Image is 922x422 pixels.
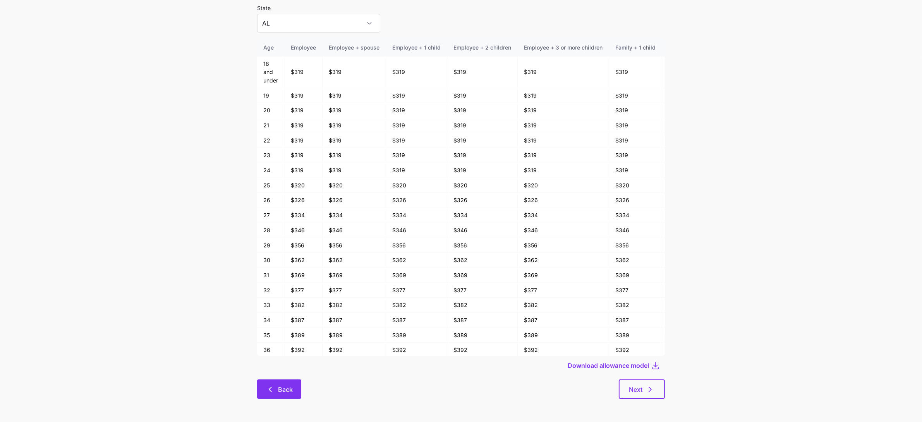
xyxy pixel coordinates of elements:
[263,43,278,52] div: Age
[323,253,386,268] td: $362
[257,343,285,358] td: 36
[453,43,511,52] div: Employee + 2 children
[609,88,662,103] td: $319
[518,193,609,208] td: $326
[662,118,725,133] td: $319
[386,238,447,253] td: $356
[447,57,518,88] td: $319
[447,148,518,163] td: $319
[447,343,518,358] td: $392
[609,163,662,178] td: $319
[609,118,662,133] td: $319
[568,361,649,370] span: Download allowance model
[609,208,662,223] td: $334
[257,88,285,103] td: 19
[323,208,386,223] td: $334
[257,57,285,88] td: 18 and under
[629,385,642,394] span: Next
[386,88,447,103] td: $319
[257,268,285,283] td: 31
[323,238,386,253] td: $356
[285,283,323,298] td: $377
[518,163,609,178] td: $319
[386,103,447,118] td: $319
[518,57,609,88] td: $319
[447,283,518,298] td: $377
[518,118,609,133] td: $319
[386,253,447,268] td: $362
[662,163,725,178] td: $319
[285,148,323,163] td: $319
[447,133,518,148] td: $319
[447,268,518,283] td: $369
[386,118,447,133] td: $319
[329,43,379,52] div: Employee + spouse
[609,253,662,268] td: $362
[518,238,609,253] td: $356
[609,193,662,208] td: $326
[662,313,725,328] td: $387
[518,103,609,118] td: $319
[609,268,662,283] td: $369
[386,343,447,358] td: $392
[615,43,656,52] div: Family + 1 child
[323,103,386,118] td: $319
[285,103,323,118] td: $319
[257,238,285,253] td: 29
[386,223,447,238] td: $346
[609,103,662,118] td: $319
[386,313,447,328] td: $387
[447,298,518,313] td: $382
[323,133,386,148] td: $319
[323,343,386,358] td: $392
[662,178,725,193] td: $320
[447,193,518,208] td: $326
[662,298,725,313] td: $382
[662,148,725,163] td: $319
[257,14,380,33] input: Select a state
[386,133,447,148] td: $319
[609,178,662,193] td: $320
[609,148,662,163] td: $319
[285,238,323,253] td: $356
[662,103,725,118] td: $319
[518,178,609,193] td: $320
[447,238,518,253] td: $356
[662,57,725,88] td: $319
[323,163,386,178] td: $319
[323,223,386,238] td: $346
[386,328,447,343] td: $389
[257,193,285,208] td: 26
[609,313,662,328] td: $387
[609,298,662,313] td: $382
[447,118,518,133] td: $319
[285,313,323,328] td: $387
[609,223,662,238] td: $346
[257,283,285,298] td: 32
[285,208,323,223] td: $334
[609,57,662,88] td: $319
[518,313,609,328] td: $387
[323,178,386,193] td: $320
[518,298,609,313] td: $382
[447,178,518,193] td: $320
[447,328,518,343] td: $389
[257,163,285,178] td: 24
[285,343,323,358] td: $392
[447,163,518,178] td: $319
[323,283,386,298] td: $377
[662,133,725,148] td: $319
[662,268,725,283] td: $369
[447,253,518,268] td: $362
[257,118,285,133] td: 21
[285,88,323,103] td: $319
[662,223,725,238] td: $346
[386,163,447,178] td: $319
[447,208,518,223] td: $334
[518,283,609,298] td: $377
[285,118,323,133] td: $319
[323,313,386,328] td: $387
[323,193,386,208] td: $326
[609,283,662,298] td: $377
[386,148,447,163] td: $319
